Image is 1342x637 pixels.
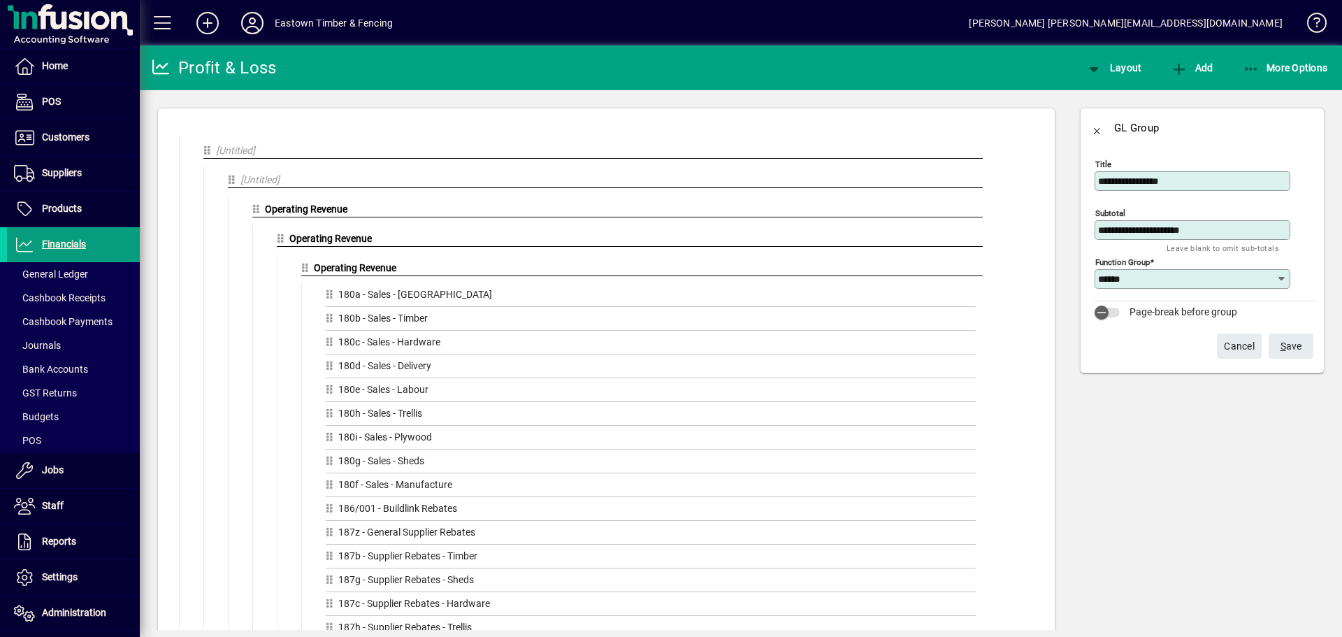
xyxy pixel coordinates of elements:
[1269,334,1313,359] button: Save
[7,156,140,191] a: Suppliers
[7,381,140,405] a: GST Returns
[1167,55,1216,80] button: Add
[216,145,255,156] span: [Untitled]
[1095,159,1111,169] mat-label: Title
[1224,335,1255,358] span: Cancel
[14,435,41,446] span: POS
[1171,62,1213,73] span: Add
[42,167,82,178] span: Suppliers
[326,335,976,355] div: 180c - Sales - Hardware
[14,292,106,303] span: Cashbook Receipts
[289,233,372,244] span: Operating Revenue
[42,607,106,618] span: Administration
[42,131,89,143] span: Customers
[7,596,140,631] a: Administration
[326,311,976,331] div: 180b - Sales - Timber
[314,262,396,273] span: Operating Revenue
[326,478,976,497] div: 180f - Sales - Manufacture
[326,454,976,473] div: 180g - Sales - Sheds
[7,49,140,84] a: Home
[1071,55,1156,80] app-page-header-button: View chart layout
[14,340,61,351] span: Journals
[1114,117,1159,139] div: GL Group
[265,203,347,215] span: Operating Revenue
[7,429,140,452] a: POS
[7,357,140,381] a: Bank Accounts
[326,596,976,616] div: 187c - Supplier Rebates - Hardware
[7,310,140,334] a: Cashbook Payments
[42,500,64,511] span: Staff
[14,387,77,399] span: GST Returns
[7,85,140,120] a: POS
[7,560,140,595] a: Settings
[42,203,82,214] span: Products
[42,536,76,547] span: Reports
[7,405,140,429] a: Budgets
[326,549,976,568] div: 187b - Supplier Rebates - Timber
[7,334,140,357] a: Journals
[42,96,61,107] span: POS
[7,262,140,286] a: General Ledger
[42,464,64,475] span: Jobs
[969,12,1283,34] div: [PERSON_NAME] [PERSON_NAME][EMAIL_ADDRESS][DOMAIN_NAME]
[326,573,976,592] div: 187g - Supplier Rebates - Sheds
[1297,3,1325,48] a: Knowledge Base
[1081,111,1114,145] button: Back
[7,524,140,559] a: Reports
[1167,240,1279,256] mat-hint: Leave blank to omit sub-totals
[42,238,86,250] span: Financials
[1239,55,1332,80] button: More Options
[1095,257,1150,267] mat-label: Function Group
[326,382,976,402] div: 180e - Sales - Labour
[1243,62,1328,73] span: More Options
[42,571,78,582] span: Settings
[185,10,230,36] button: Add
[14,269,88,280] span: General Ledger
[7,286,140,310] a: Cashbook Receipts
[326,287,976,307] div: 180a - Sales - [GEOGRAPHIC_DATA]
[1280,341,1286,352] span: S
[230,10,275,36] button: Profile
[7,192,140,227] a: Products
[326,406,976,426] div: 180h - Sales - Trellis
[1130,306,1237,317] span: Page-break before group
[326,501,976,521] div: 186/001 - Buildlink Rebates
[1217,334,1262,359] button: Cancel
[1085,62,1141,73] span: Layout
[1280,335,1302,358] span: ave
[240,174,280,185] span: [Untitled]
[42,60,68,71] span: Home
[1095,208,1125,218] mat-label: Subtotal
[7,453,140,488] a: Jobs
[150,57,276,79] div: Profit & Loss
[275,12,393,34] div: Eastown Timber & Fencing
[14,316,113,327] span: Cashbook Payments
[14,411,59,422] span: Budgets
[326,359,976,378] div: 180d - Sales - Delivery
[7,120,140,155] a: Customers
[14,364,88,375] span: Bank Accounts
[326,430,976,450] div: 180i - Sales - Plywood
[326,525,976,545] div: 187z - General Supplier Rebates
[7,489,140,524] a: Staff
[1082,55,1145,80] button: Layout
